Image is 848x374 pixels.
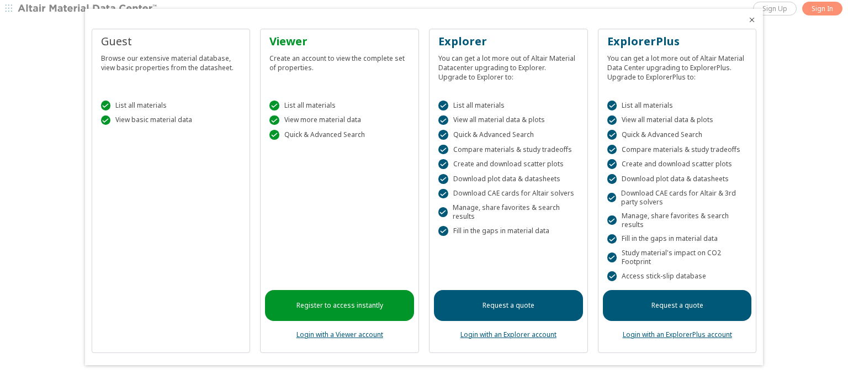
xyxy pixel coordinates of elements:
[269,115,410,125] div: View more material data
[269,130,279,140] div: 
[438,189,448,199] div: 
[438,174,448,184] div: 
[438,49,579,82] div: You can get a lot more out of Altair Material Datacenter upgrading to Explorer. Upgrade to Explor...
[101,49,241,72] div: Browse our extensive material database, view basic properties from the datasheet.
[438,159,579,169] div: Create and download scatter plots
[607,49,748,82] div: You can get a lot more out of Altair Material Data Center upgrading to ExplorerPlus. Upgrade to E...
[438,159,448,169] div: 
[438,226,448,236] div: 
[607,189,748,207] div: Download CAE cards for Altair & 3rd party solvers
[296,330,383,339] a: Login with a Viewer account
[623,330,732,339] a: Login with an ExplorerPlus account
[101,101,241,110] div: List all materials
[269,130,410,140] div: Quick & Advanced Search
[607,101,617,110] div: 
[607,159,617,169] div: 
[438,115,448,125] div: 
[748,15,756,24] button: Close
[460,330,556,339] a: Login with an Explorer account
[607,215,617,225] div: 
[607,249,748,266] div: Study material's impact on CO2 Footprint
[438,130,448,140] div: 
[269,101,279,110] div: 
[265,290,414,321] a: Register to access instantly
[607,130,617,140] div: 
[101,115,241,125] div: View basic material data
[438,101,448,110] div: 
[607,271,748,281] div: Access stick-slip database
[101,101,111,110] div: 
[438,203,579,221] div: Manage, share favorites & search results
[607,145,748,155] div: Compare materials & study tradeoffs
[607,130,748,140] div: Quick & Advanced Search
[434,290,583,321] a: Request a quote
[607,174,748,184] div: Download plot data & datasheets
[438,101,579,110] div: List all materials
[438,115,579,125] div: View all material data & plots
[438,145,448,155] div: 
[603,290,752,321] a: Request a quote
[607,159,748,169] div: Create and download scatter plots
[607,193,616,203] div: 
[269,115,279,125] div: 
[607,212,748,229] div: Manage, share favorites & search results
[607,234,617,244] div: 
[607,145,617,155] div: 
[438,207,448,217] div: 
[269,101,410,110] div: List all materials
[438,226,579,236] div: Fill in the gaps in material data
[269,34,410,49] div: Viewer
[607,271,617,281] div: 
[101,115,111,125] div: 
[438,174,579,184] div: Download plot data & datasheets
[607,101,748,110] div: List all materials
[438,130,579,140] div: Quick & Advanced Search
[607,34,748,49] div: ExplorerPlus
[438,34,579,49] div: Explorer
[438,145,579,155] div: Compare materials & study tradeoffs
[607,234,748,244] div: Fill in the gaps in material data
[607,115,617,125] div: 
[607,115,748,125] div: View all material data & plots
[438,189,579,199] div: Download CAE cards for Altair solvers
[101,34,241,49] div: Guest
[269,49,410,72] div: Create an account to view the complete set of properties.
[607,252,617,262] div: 
[607,174,617,184] div: 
